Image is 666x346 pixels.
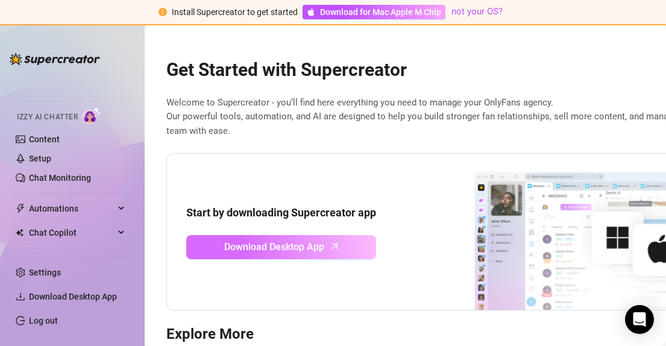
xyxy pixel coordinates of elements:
[451,6,503,17] a: not your OS?
[16,204,25,213] span: thunderbolt
[320,5,441,19] span: Download for Mac Apple M Chip
[29,154,51,163] a: Setup
[224,239,324,254] span: Download Desktop App
[29,134,60,144] a: Content
[159,8,167,16] span: exclamation-circle
[16,292,25,301] span: download
[328,239,342,253] span: arrow-up
[29,316,58,326] a: Log out
[307,8,315,16] span: apple
[16,228,24,237] img: Chat Copilot
[172,7,298,17] span: Install Supercreator to get started
[186,235,376,259] a: Download Desktop Apparrow-up
[29,199,115,218] span: Automations
[186,206,376,219] strong: Start by downloading Supercreator app
[29,173,91,183] a: Chat Monitoring
[83,107,101,124] img: AI Chatter
[29,292,117,301] span: Download Desktop App
[29,223,115,242] span: Chat Copilot
[17,112,78,123] span: Izzy AI Chatter
[10,53,100,65] img: logo-BBDzfeDw.svg
[625,305,654,334] div: Open Intercom Messenger
[29,268,61,277] a: Settings
[303,5,445,19] a: Download for Mac Apple M Chip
